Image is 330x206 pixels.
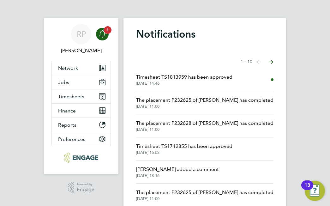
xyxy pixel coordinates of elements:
span: Jobs [58,79,69,85]
a: Powered byEngage [68,182,95,194]
span: 1 [104,26,111,34]
span: Timesheet TS1712855 has been approved [136,142,232,150]
button: Jobs [52,75,111,89]
a: [PERSON_NAME] added a comment[DATE] 13:16 [136,166,219,178]
img: northbuildrecruit-logo-retina.png [64,153,98,163]
a: Go to home page [51,153,111,163]
button: Open Resource Center, 13 new notifications [305,181,325,201]
span: [PERSON_NAME] added a comment [136,166,219,173]
button: Preferences [52,132,111,146]
span: Network [58,65,78,71]
span: Powered by [77,182,94,187]
nav: Select page of notifications list [241,56,273,68]
span: Reports [58,122,76,128]
nav: Main navigation [44,18,118,174]
span: Timesheet TS1813959 has been approved [136,73,232,81]
span: RP [77,30,86,38]
a: Timesheet TS1813959 has been approved[DATE] 14:46 [136,73,232,86]
span: Timesheets [58,94,84,100]
button: Network [52,61,111,75]
span: Engage [77,187,94,192]
a: The placement P232625 of [PERSON_NAME] has completed[DATE] 11:00 [136,189,273,201]
span: [DATE] 16:02 [136,150,232,155]
a: RP[PERSON_NAME] [51,24,111,54]
span: [DATE] 14:46 [136,81,232,86]
button: Timesheets [52,89,111,103]
a: Timesheet TS1712855 has been approved[DATE] 16:02 [136,142,232,155]
a: The placement P232625 of [PERSON_NAME] has completed[DATE] 11:00 [136,96,273,109]
span: The placement P232625 of [PERSON_NAME] has completed [136,96,273,104]
span: [DATE] 11:00 [136,196,273,201]
button: Finance [52,104,111,118]
span: Richard Pogmore [51,47,111,54]
span: [DATE] 11:00 [136,127,273,132]
span: Finance [58,108,76,114]
span: The placement P232625 of [PERSON_NAME] has completed [136,189,273,196]
button: Reports [52,118,111,132]
span: [DATE] 13:16 [136,173,219,178]
span: 1 - 10 [241,59,252,65]
h1: Notifications [136,28,273,40]
div: 13 [304,185,310,193]
a: The placement P232628 of [PERSON_NAME] has completed[DATE] 11:00 [136,119,273,132]
a: 1 [96,24,109,44]
span: The placement P232628 of [PERSON_NAME] has completed [136,119,273,127]
span: [DATE] 11:00 [136,104,273,109]
span: Preferences [58,136,85,142]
